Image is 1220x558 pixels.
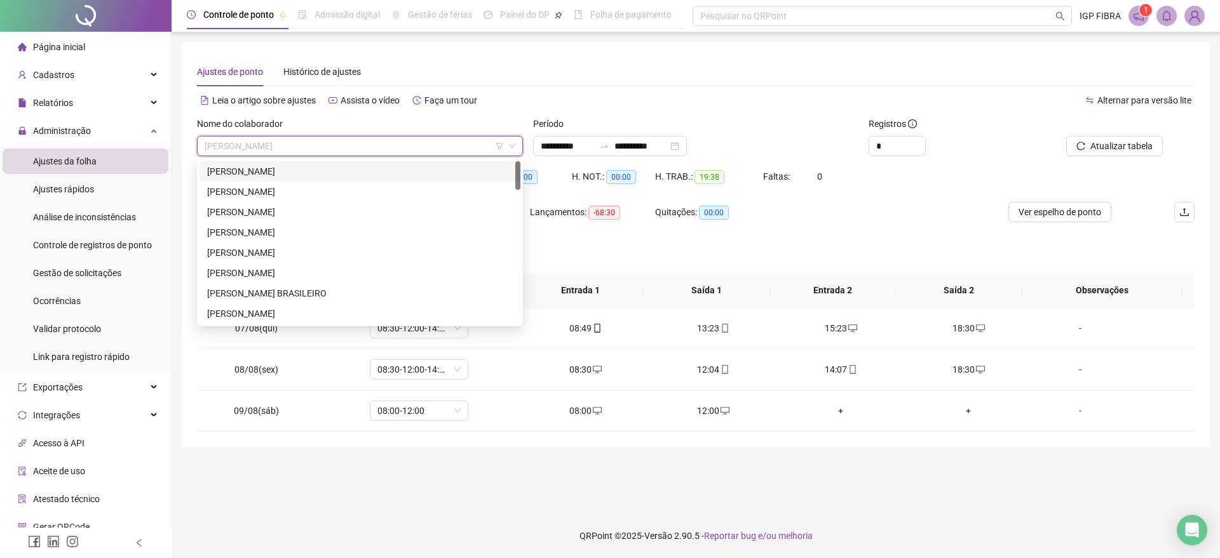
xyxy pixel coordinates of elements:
span: desktop [592,365,602,374]
span: swap-right [599,141,609,151]
span: mobile [719,365,729,374]
div: [PERSON_NAME] BRASILEIRO [207,286,513,300]
span: 08:30-12:00-14:00-18:30 [377,319,461,338]
span: Ocorrências [33,296,81,306]
img: 37285 [1185,6,1204,25]
span: Atestado técnico [33,494,100,504]
th: Entrada 2 [770,273,897,308]
span: instagram [66,535,79,548]
div: 08:30 [532,362,639,376]
span: 0 [817,171,822,182]
span: Acesso à API [33,438,85,448]
label: Período [533,117,572,131]
div: [PERSON_NAME] [207,266,513,280]
div: [PERSON_NAME] [207,307,513,321]
span: 00:00 [606,170,636,184]
span: Relatórios [33,98,73,108]
span: Ver espelho de ponto [1019,205,1101,219]
span: to [599,141,609,151]
span: Ajustes de ponto [197,67,263,77]
div: ARLINDO NETO OLIVEIRA SILVA [200,242,520,263]
span: Versão [644,531,672,541]
div: [PERSON_NAME] [207,164,513,178]
span: Assista o vídeo [341,95,400,105]
span: Validar protocolo [33,324,101,334]
span: dashboard [484,10,492,19]
span: Ajustes da folha [33,156,97,166]
div: + [787,404,895,418]
span: desktop [847,324,857,333]
span: 08:00-12:00 [377,401,461,420]
span: info-circle [908,119,917,128]
div: - [1043,321,1118,335]
span: Painel do DP [500,10,550,20]
span: desktop [975,324,985,333]
span: desktop [975,365,985,374]
span: notification [1133,10,1144,22]
span: -68:30 [588,206,620,220]
span: Histórico de ajustes [283,67,361,77]
span: book [574,10,583,19]
div: 08:49 [532,321,639,335]
span: Exportações [33,382,83,392]
span: desktop [592,406,602,415]
div: HE 3: [489,169,572,184]
span: clock-circle [187,10,196,19]
span: youtube [329,96,337,105]
span: Controle de ponto [203,10,274,20]
div: ANDRÉ ALMEIDA SANTOS [200,202,520,222]
div: [PERSON_NAME] [207,205,513,219]
span: qrcode [18,522,27,531]
div: 08:00 [532,404,639,418]
div: H. TRAB.: [655,169,763,184]
div: ANA CLARA MIRANDA DE SOUSA [200,182,520,202]
span: bell [1161,10,1172,22]
div: ANEIDE PASSOS LEMOS [200,222,520,242]
label: Nome do colaborador [197,117,291,131]
th: Saída 2 [896,273,1022,308]
span: sun [391,10,400,19]
div: 12:00 [660,404,767,418]
span: reload [1076,142,1085,150]
span: pushpin [279,11,287,19]
div: 12:04 [660,362,767,376]
th: Observações [1022,273,1183,308]
span: Link para registro rápido [33,352,130,362]
th: Entrada 1 [518,273,644,308]
div: H. NOT.: [572,169,655,184]
div: 18:30 [915,362,1022,376]
span: 00:00 [699,206,729,220]
span: 09/08(sáb) [234,406,279,416]
span: Leia o artigo sobre ajustes [212,95,316,105]
span: 08:30-12:00-14:00-18:30 [377,360,461,379]
div: CAIQUE DOS SANTOS [200,303,520,324]
span: solution [18,495,27,503]
span: 19:38 [695,170,724,184]
span: Ajustes rápidos [33,184,94,194]
div: [PERSON_NAME] [207,246,513,260]
span: api [18,439,27,448]
div: 13:23 [660,321,767,335]
span: upload [1179,207,1189,217]
span: Página inicial [33,42,85,52]
span: Admissão digital [315,10,380,20]
div: - [1043,404,1118,418]
button: Ver espelho de ponto [1008,202,1111,222]
div: [PERSON_NAME] [207,185,513,199]
span: swap [1085,96,1094,105]
span: Reportar bug e/ou melhoria [704,531,813,541]
span: mobile [592,324,602,333]
span: Observações [1033,283,1172,297]
span: Gestão de férias [408,10,472,20]
span: Cadastros [33,70,74,80]
div: 14:07 [787,362,895,376]
span: Análise de inconsistências [33,212,136,222]
th: Saída 1 [644,273,770,308]
div: Quitações: [655,205,780,220]
span: user-add [18,70,27,79]
span: linkedin [47,535,60,548]
span: home [18,43,27,51]
span: Controle de registros de ponto [33,240,152,250]
span: file-text [200,96,209,105]
div: [PERSON_NAME] [207,225,513,239]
